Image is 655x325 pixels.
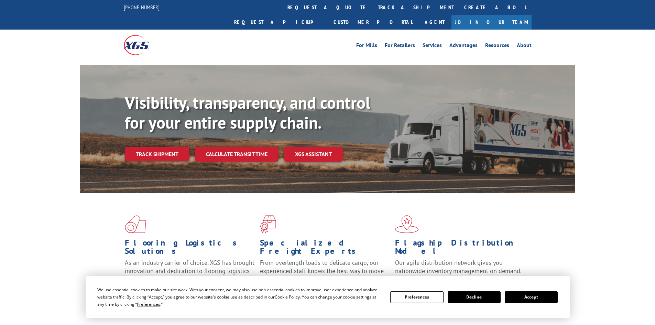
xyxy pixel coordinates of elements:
img: xgs-icon-total-supply-chain-intelligence-red [125,215,146,233]
a: Agent [418,15,451,30]
a: [PHONE_NUMBER] [124,4,160,11]
button: Accept [505,291,558,303]
a: Join Our Team [451,15,532,30]
a: Resources [485,43,509,50]
a: For Mills [356,43,377,50]
h1: Specialized Freight Experts [260,239,390,259]
p: From overlength loads to delicate cargo, our experienced staff knows the best way to move your fr... [260,259,390,289]
a: Request a pickup [229,15,328,30]
a: For Retailers [385,43,415,50]
button: Preferences [390,291,443,303]
span: Cookie Policy [275,294,300,300]
img: xgs-icon-flagship-distribution-model-red [395,215,419,233]
h1: Flagship Distribution Model [395,239,525,259]
a: Services [423,43,442,50]
button: Decline [448,291,501,303]
a: About [517,43,532,50]
a: XGS ASSISTANT [284,147,343,162]
span: Our agile distribution network gives you nationwide inventory management on demand. [395,259,522,275]
h1: Flooring Logistics Solutions [125,239,255,259]
a: Customer Portal [328,15,418,30]
a: Calculate transit time [195,147,279,162]
div: We use essential cookies to make our site work. With your consent, we may also use non-essential ... [97,286,382,308]
span: Preferences [137,301,160,307]
b: Visibility, transparency, and control for your entire supply chain. [125,92,370,133]
a: Advantages [449,43,478,50]
a: Track shipment [125,147,189,161]
span: As an industry carrier of choice, XGS has brought innovation and dedication to flooring logistics... [125,259,254,283]
img: xgs-icon-focused-on-flooring-red [260,215,276,233]
div: Cookie Consent Prompt [86,276,570,318]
